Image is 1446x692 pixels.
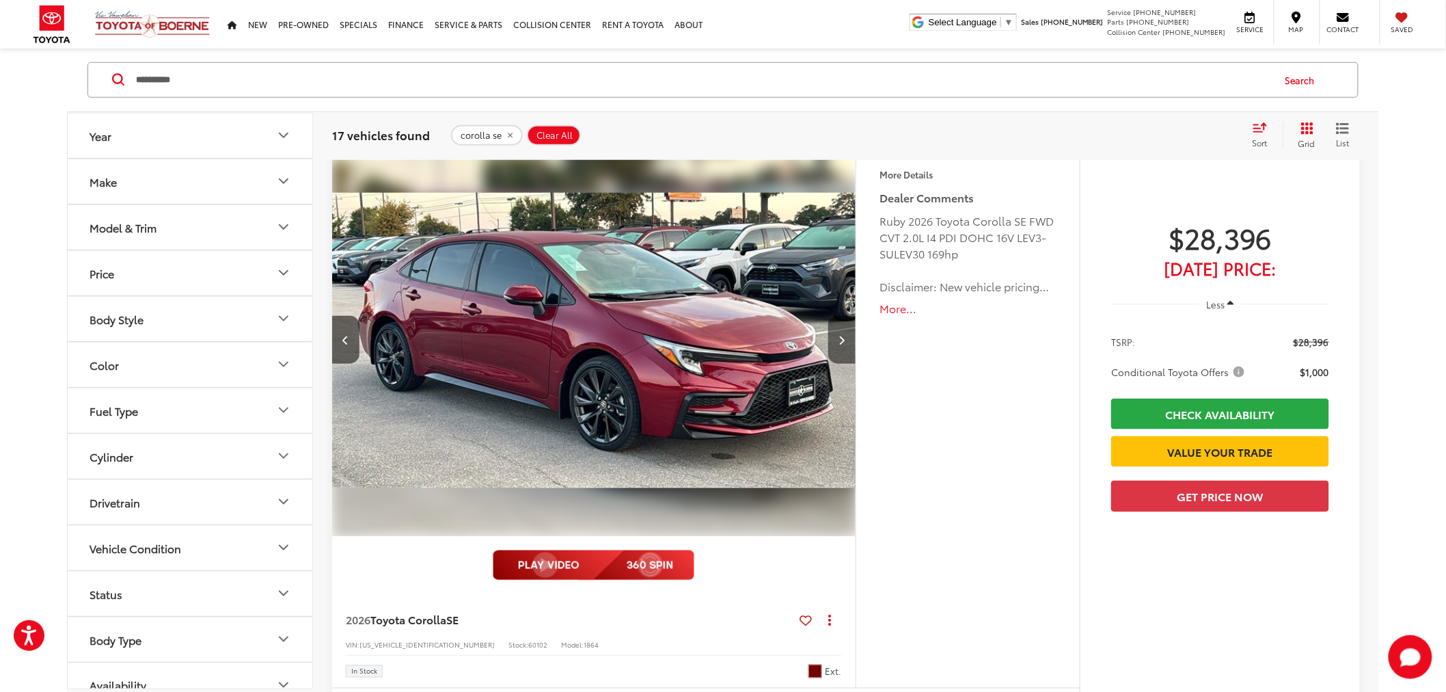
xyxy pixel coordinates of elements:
[1389,635,1432,679] button: Toggle Chat Window
[90,633,141,646] div: Body Type
[1108,16,1125,27] span: Parts
[1005,17,1013,27] span: ▼
[1235,25,1266,34] span: Service
[1246,122,1283,149] button: Select sort value
[1111,399,1329,429] a: Check Availability
[275,173,292,189] div: Make
[1111,261,1329,275] span: [DATE] Price:
[90,449,133,462] div: Cylinder
[880,189,1056,206] h5: Dealer Comments
[1326,122,1360,149] button: List View
[584,639,599,650] span: 1864
[1207,298,1225,310] span: Less
[346,612,795,627] a: 2026Toyota CorollaSE
[359,639,495,650] span: [US_VEHICLE_IDENTIFICATION_NUMBER]
[90,403,138,416] div: Fuel Type
[1108,27,1161,37] span: Collision Center
[90,358,119,371] div: Color
[332,144,858,538] img: 2026 Toyota Corolla SE
[1281,25,1311,34] span: Map
[90,541,181,554] div: Vehicle Condition
[68,617,314,661] button: Body TypeBody Type
[332,127,430,143] span: 17 vehicles found
[68,388,314,432] button: Fuel TypeFuel Type
[275,448,292,464] div: Cylinder
[1111,436,1329,467] a: Value Your Trade
[68,434,314,478] button: CylinderCylinder
[332,316,359,364] button: Previous image
[828,614,831,625] span: dropdown dots
[1387,25,1417,34] span: Saved
[1111,220,1329,254] span: $28,396
[346,639,359,650] span: VIN:
[90,174,117,187] div: Make
[1300,365,1329,379] span: $1,000
[90,587,122,600] div: Status
[370,611,446,627] span: Toyota Corolla
[275,494,292,510] div: Drivetrain
[527,125,581,146] button: Clear All
[90,266,114,279] div: Price
[561,639,584,650] span: Model:
[68,204,314,249] button: Model & TrimModel & Trim
[1294,335,1329,349] span: $28,396
[90,495,140,508] div: Drivetrain
[275,219,292,235] div: Model & Trim
[1298,137,1315,149] span: Grid
[68,296,314,341] button: Body StyleBody Style
[90,220,156,233] div: Model & Trim
[1253,137,1268,148] span: Sort
[508,639,528,650] span: Stock:
[68,525,314,570] button: Vehicle ConditionVehicle Condition
[275,310,292,327] div: Body Style
[332,144,858,537] a: 2026 Toyota Corolla SE2026 Toyota Corolla SE2026 Toyota Corolla SE2026 Toyota Corolla SE
[818,608,842,632] button: Actions
[1336,137,1350,148] span: List
[90,312,144,325] div: Body Style
[528,639,547,650] span: 60102
[828,316,856,364] button: Next image
[1041,16,1104,27] span: [PHONE_NUMBER]
[451,125,523,146] button: remove corolla%20se
[446,611,459,627] span: SE
[1021,16,1039,27] span: Sales
[68,342,314,386] button: ColorColor
[94,10,210,38] img: Vic Vaughan Toyota of Boerne
[135,64,1272,96] input: Search by Make, Model, or Keyword
[536,130,573,141] span: Clear All
[68,479,314,524] button: DrivetrainDrivetrain
[808,665,822,678] span: Ruby Flare Pearl
[1283,122,1326,149] button: Grid View
[90,129,111,142] div: Year
[68,159,314,203] button: MakeMake
[1134,7,1197,17] span: [PHONE_NUMBER]
[275,127,292,144] div: Year
[68,571,314,615] button: StatusStatus
[1111,365,1249,379] button: Conditional Toyota Offers
[1111,335,1135,349] span: TSRP:
[880,170,1056,179] h4: More Details
[1327,25,1359,34] span: Contact
[1163,27,1226,37] span: [PHONE_NUMBER]
[1200,292,1241,317] button: Less
[880,213,1056,295] div: Ruby 2026 Toyota Corolla SE FWD CVT 2.0L I4 PDI DOHC 16V LEV3-SULEV30 169hp Disclaimer: New vehic...
[68,113,314,157] button: YearYear
[275,631,292,648] div: Body Type
[929,17,1013,27] a: Select Language​
[68,250,314,295] button: PricePrice
[461,130,502,141] span: corolla se
[351,668,377,675] span: In Stock
[1127,16,1190,27] span: [PHONE_NUMBER]
[1108,7,1132,17] span: Service
[275,585,292,602] div: Status
[275,402,292,418] div: Fuel Type
[880,301,1056,317] button: More...
[346,611,370,627] span: 2026
[1111,365,1247,379] span: Conditional Toyota Offers
[1389,635,1432,679] svg: Start Chat
[826,665,842,678] span: Ext.
[1111,481,1329,511] button: Get Price Now
[90,678,146,691] div: Availability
